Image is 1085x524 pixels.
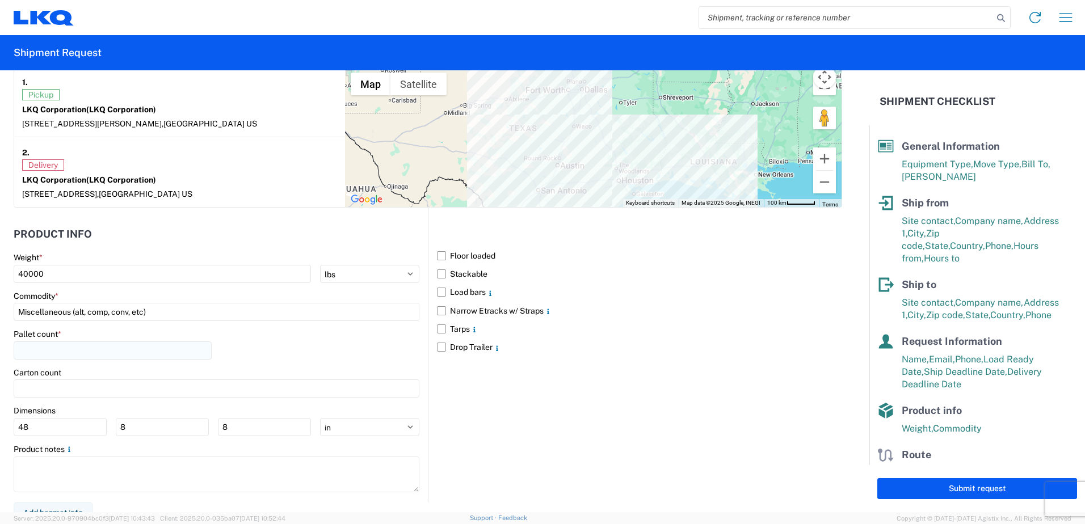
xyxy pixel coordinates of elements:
[437,247,842,265] label: Floor loaded
[626,199,675,207] button: Keyboard shortcuts
[902,423,933,434] span: Weight,
[470,514,498,521] a: Support
[116,418,209,436] input: W
[907,310,926,320] span: City,
[955,354,983,365] span: Phone,
[1025,310,1052,320] span: Phone
[99,189,192,198] span: [GEOGRAPHIC_DATA] US
[437,265,842,283] label: Stackable
[902,215,955,226] span: Site contact,
[14,418,107,436] input: L
[351,73,390,95] button: Show street map
[22,75,28,89] strong: 1.
[22,145,30,159] strong: 2.
[86,105,156,114] span: (LKQ Corporation)
[907,228,926,239] span: City,
[14,46,102,60] h2: Shipment Request
[1021,159,1050,170] span: Bill To,
[239,515,285,522] span: [DATE] 10:52:44
[929,354,955,365] span: Email,
[14,444,74,454] label: Product notes
[14,405,56,416] label: Dimensions
[813,171,836,193] button: Zoom out
[218,418,311,436] input: H
[437,302,842,320] label: Narrow Etracks w/ Straps
[813,107,836,129] button: Drag Pegman onto the map to open Street View
[902,297,955,308] span: Site contact,
[699,7,993,28] input: Shipment, tracking or reference number
[925,240,950,251] span: State,
[902,140,1000,152] span: General Information
[813,66,836,88] button: Map camera controls
[86,175,156,184] span: (LKQ Corporation)
[767,200,787,206] span: 100 km
[902,197,949,209] span: Ship from
[109,515,155,522] span: [DATE] 10:43:43
[933,423,982,434] span: Commodity
[950,240,985,251] span: Country,
[926,310,965,320] span: Zip code,
[880,95,995,108] h2: Shipment Checklist
[22,89,60,100] span: Pickup
[22,105,156,114] strong: LKQ Corporation
[14,252,43,263] label: Weight
[924,253,960,264] span: Hours to
[902,335,1002,347] span: Request Information
[813,147,836,170] button: Zoom in
[14,291,58,301] label: Commodity
[822,201,838,208] a: Terms
[902,159,973,170] span: Equipment Type,
[902,171,976,182] span: [PERSON_NAME]
[902,278,936,290] span: Ship to
[14,367,61,378] label: Carton count
[902,354,929,365] span: Name,
[348,192,385,207] img: Google
[764,199,819,207] button: Map Scale: 100 km per 47 pixels
[985,240,1013,251] span: Phone,
[14,329,61,339] label: Pallet count
[498,514,527,521] a: Feedback
[22,189,99,198] span: [STREET_ADDRESS],
[902,404,962,416] span: Product info
[22,119,163,128] span: [STREET_ADDRESS][PERSON_NAME],
[902,449,931,460] span: Route
[390,73,447,95] button: Show satellite imagery
[14,515,155,522] span: Server: 2025.20.0-970904bc0f3
[14,502,92,523] button: Add hazmat info
[160,515,285,522] span: Client: 2025.20.0-035ba07
[955,215,1024,226] span: Company name,
[924,366,1007,377] span: Ship Deadline Date,
[22,159,64,171] span: Delivery
[973,159,1021,170] span: Move Type,
[348,192,385,207] a: Open this area in Google Maps (opens a new window)
[897,513,1071,523] span: Copyright © [DATE]-[DATE] Agistix Inc., All Rights Reserved
[163,119,257,128] span: [GEOGRAPHIC_DATA] US
[955,297,1024,308] span: Company name,
[437,320,842,338] label: Tarps
[682,200,760,206] span: Map data ©2025 Google, INEGI
[437,338,842,356] label: Drop Trailer
[22,175,156,184] strong: LKQ Corporation
[965,310,990,320] span: State,
[877,478,1077,499] button: Submit request
[990,310,1025,320] span: Country,
[14,229,92,240] h2: Product Info
[437,283,842,301] label: Load bars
